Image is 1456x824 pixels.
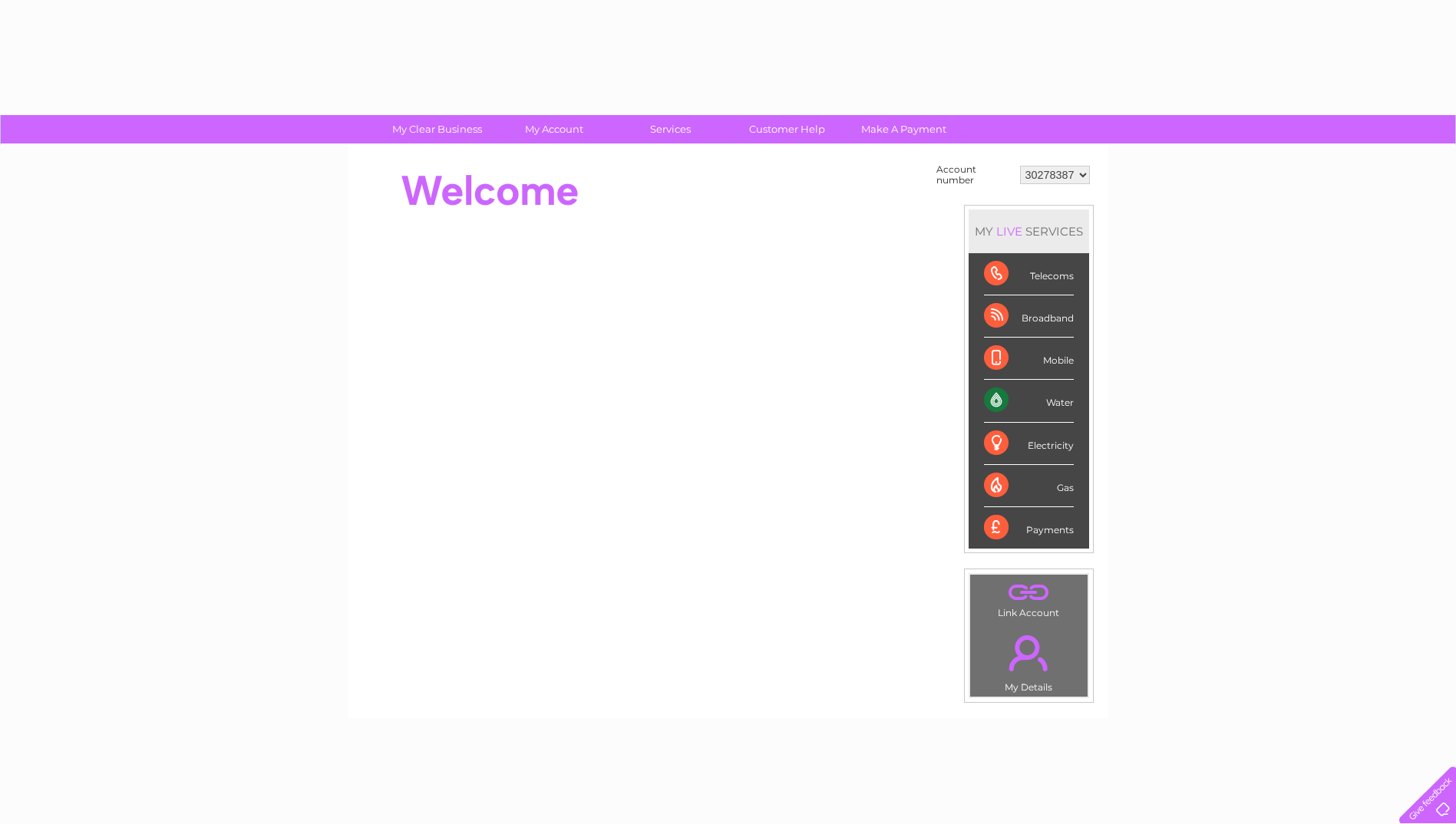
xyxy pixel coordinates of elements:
[974,626,1084,680] a: .
[840,115,967,143] a: Make A Payment
[984,507,1074,549] div: Payments
[490,115,617,143] a: My Account
[984,253,1074,295] div: Telecoms
[969,574,1088,622] td: Link Account
[724,115,850,143] a: Customer Help
[984,338,1074,380] div: Mobile
[374,115,500,143] a: My Clear Business
[984,465,1074,507] div: Gas
[933,160,1016,190] td: Account number
[984,380,1074,422] div: Water
[984,295,1074,338] div: Broadband
[969,622,1088,697] td: My Details
[993,224,1025,239] div: LIVE
[984,423,1074,465] div: Electricity
[974,578,1084,605] a: .
[969,209,1089,253] div: MY SERVICES
[607,115,734,143] a: Services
